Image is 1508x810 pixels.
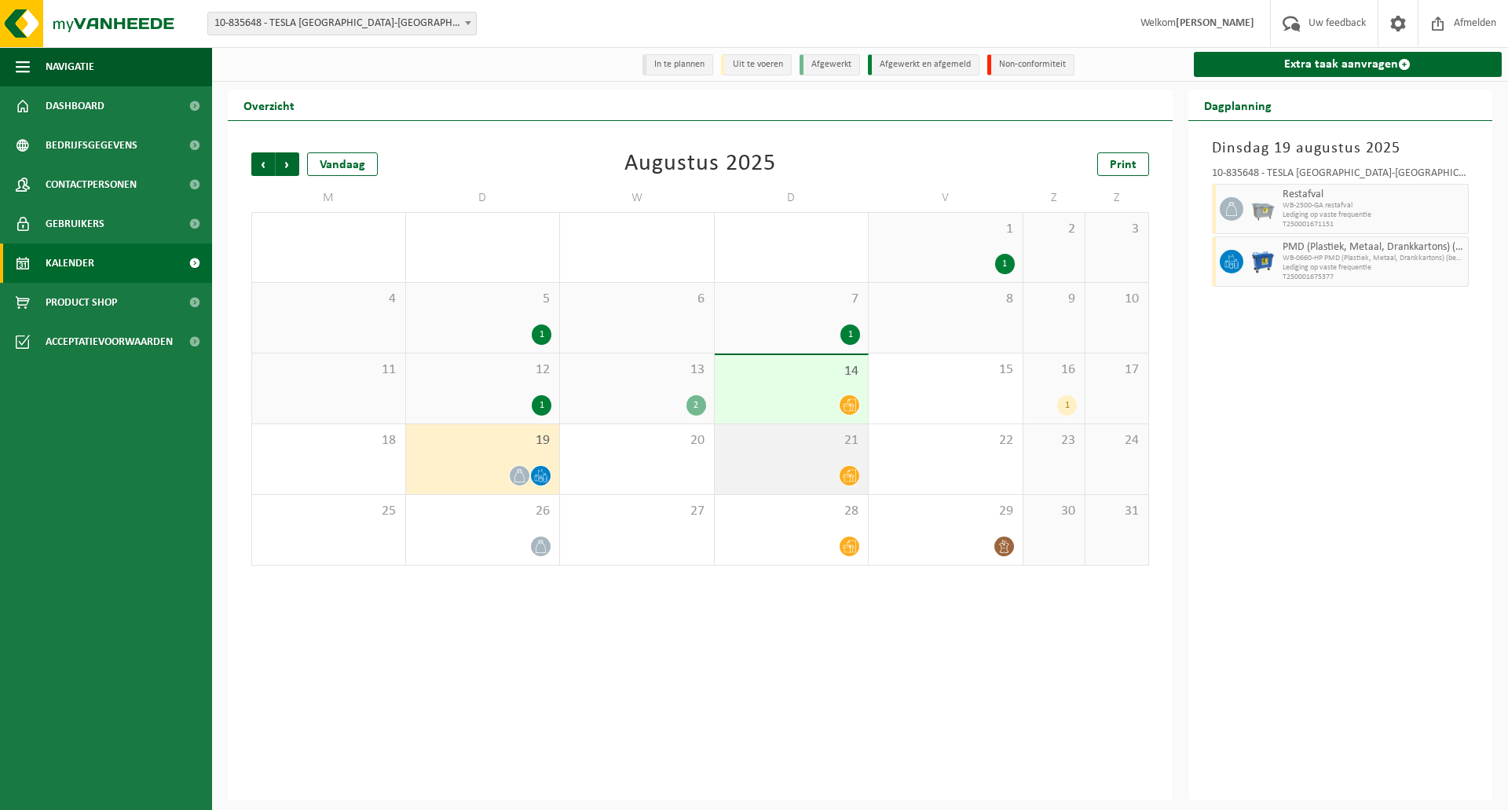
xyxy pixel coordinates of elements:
span: PMD (Plastiek, Metaal, Drankkartons) (bedrijven) [1283,241,1465,254]
span: 18 [260,432,397,449]
span: Volgende [276,152,299,176]
span: 10-835648 - TESLA BELGIUM-BRUSSEL 1 - ZAVENTEM [208,13,476,35]
span: 12 [414,361,552,379]
span: 10-835648 - TESLA BELGIUM-BRUSSEL 1 - ZAVENTEM [207,12,477,35]
span: Print [1110,159,1136,171]
h2: Dagplanning [1188,90,1287,120]
h3: Dinsdag 19 augustus 2025 [1212,137,1470,160]
td: W [560,184,715,212]
span: 27 [568,503,706,520]
span: 16 [1031,361,1078,379]
span: Kalender [46,244,94,283]
span: 21 [723,432,861,449]
a: Extra taak aanvragen [1194,52,1503,77]
span: Bedrijfsgegevens [46,126,137,165]
span: 5 [414,291,552,308]
div: 1 [995,254,1015,274]
span: Product Shop [46,283,117,322]
span: 24 [1093,432,1140,449]
li: Afgewerkt [800,54,860,75]
td: D [715,184,869,212]
span: 11 [260,361,397,379]
span: 3 [1093,221,1140,238]
td: Z [1023,184,1086,212]
td: M [251,184,406,212]
strong: [PERSON_NAME] [1176,17,1254,29]
span: 4 [260,291,397,308]
span: WB-0660-HP PMD (Plastiek, Metaal, Drankkartons) (bedrijven) [1283,254,1465,263]
span: 25 [260,503,397,520]
span: 29 [877,503,1015,520]
img: WB-0660-HPE-BE-01 [1251,250,1275,273]
div: Augustus 2025 [624,152,776,176]
span: Restafval [1283,189,1465,201]
span: 17 [1093,361,1140,379]
div: Vandaag [307,152,378,176]
span: 28 [723,503,861,520]
span: T250001675377 [1283,273,1465,282]
span: 9 [1031,291,1078,308]
span: 6 [568,291,706,308]
a: Print [1097,152,1149,176]
span: 10 [1093,291,1140,308]
span: Vorige [251,152,275,176]
span: 13 [568,361,706,379]
h2: Overzicht [228,90,310,120]
span: Navigatie [46,47,94,86]
div: 10-835648 - TESLA [GEOGRAPHIC_DATA]-[GEOGRAPHIC_DATA] 1 - [GEOGRAPHIC_DATA] [1212,168,1470,184]
span: Acceptatievoorwaarden [46,322,173,361]
span: 19 [414,432,552,449]
td: Z [1085,184,1148,212]
span: Contactpersonen [46,165,137,204]
span: 23 [1031,432,1078,449]
span: 30 [1031,503,1078,520]
div: 2 [686,395,706,416]
li: Afgewerkt en afgemeld [868,54,979,75]
span: 15 [877,361,1015,379]
div: 1 [532,395,551,416]
span: 22 [877,432,1015,449]
div: 1 [1057,395,1077,416]
td: D [406,184,561,212]
span: 14 [723,363,861,380]
li: In te plannen [642,54,713,75]
span: 7 [723,291,861,308]
span: Gebruikers [46,204,104,244]
span: 1 [877,221,1015,238]
li: Non-conformiteit [987,54,1074,75]
span: Dashboard [46,86,104,126]
li: Uit te voeren [721,54,792,75]
span: 8 [877,291,1015,308]
span: WB-2500-GA restafval [1283,201,1465,211]
img: WB-2500-GAL-GY-01 [1251,197,1275,221]
span: Lediging op vaste frequentie [1283,211,1465,220]
span: 20 [568,432,706,449]
div: 1 [532,324,551,345]
span: Lediging op vaste frequentie [1283,263,1465,273]
td: V [869,184,1023,212]
span: 2 [1031,221,1078,238]
span: T250001671151 [1283,220,1465,229]
span: 31 [1093,503,1140,520]
span: 26 [414,503,552,520]
div: 1 [840,324,860,345]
